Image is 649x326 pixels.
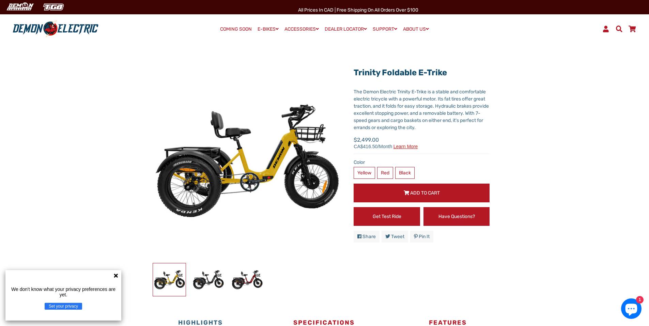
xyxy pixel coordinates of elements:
img: Trinity Foldable E-Trike [231,263,263,296]
span: All Prices in CAD | Free shipping on all orders over $100 [298,7,418,13]
a: Get Test Ride [354,207,420,226]
button: Add to Cart [354,184,490,202]
p: We don't know what your privacy preferences are yet. [8,286,119,297]
a: COMING SOON [218,25,254,34]
a: DEALER LOCATOR [322,24,369,34]
a: SUPPORT [370,24,400,34]
a: ACCESSORIES [282,24,321,34]
inbox-online-store-chat: Shopify online store chat [619,298,644,321]
div: The Demon Electric Trinity E-Trike is a stable and comfortable electric tricycle with a powerful ... [354,88,490,131]
a: Have Questions? [423,207,490,226]
span: Pin it [419,234,430,239]
label: Color [354,159,490,166]
img: TGB Canada [40,1,67,13]
label: Yellow [354,167,375,179]
a: E-BIKES [255,24,281,34]
span: Add to Cart [410,190,440,196]
span: Tweet [391,234,404,239]
span: $2,499.00 [354,136,418,149]
img: Trinity Foldable E-Trike [192,263,225,296]
img: Demon Electric logo [10,20,101,38]
a: ABOUT US [401,24,431,34]
label: Red [377,167,393,179]
img: Demon Electric [3,1,36,13]
button: Set your privacy [45,303,82,310]
img: Trinity Foldable E-Trike [153,263,186,296]
a: Trinity Foldable E-Trike [354,68,447,77]
span: Share [362,234,376,239]
label: Black [395,167,415,179]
